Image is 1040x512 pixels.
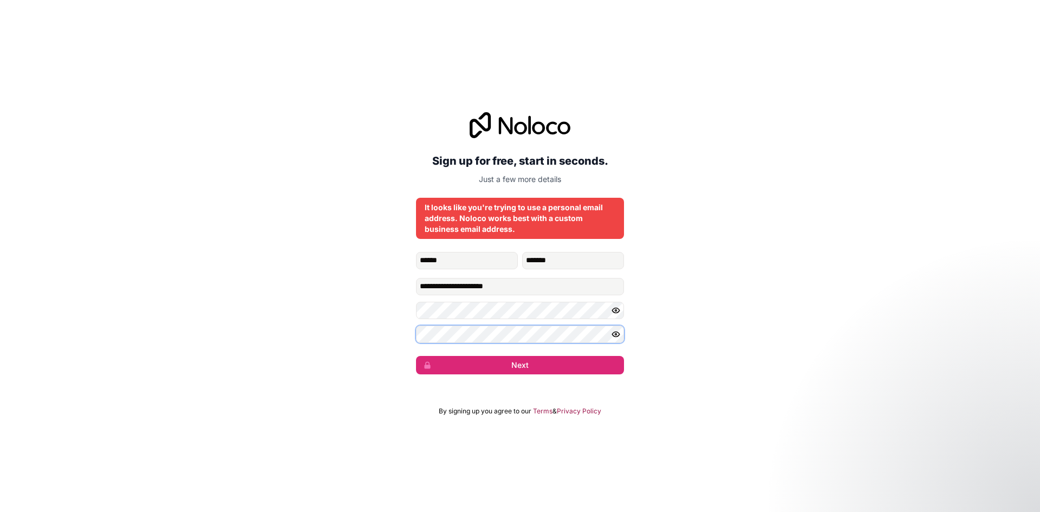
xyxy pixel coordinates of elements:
input: Email address [416,278,624,295]
div: It looks like you're trying to use a personal email address. Noloco works best with a custom busi... [425,202,615,235]
input: given-name [416,252,518,269]
a: Privacy Policy [557,407,601,416]
p: Just a few more details [416,174,624,185]
span: By signing up you agree to our [439,407,531,416]
input: Password [416,302,624,319]
input: family-name [522,252,624,269]
button: Next [416,356,624,374]
input: Confirm password [416,326,624,343]
a: Terms [533,407,552,416]
h2: Sign up for free, start in seconds. [416,151,624,171]
iframe: Intercom notifications message [823,431,1040,507]
span: & [552,407,557,416]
